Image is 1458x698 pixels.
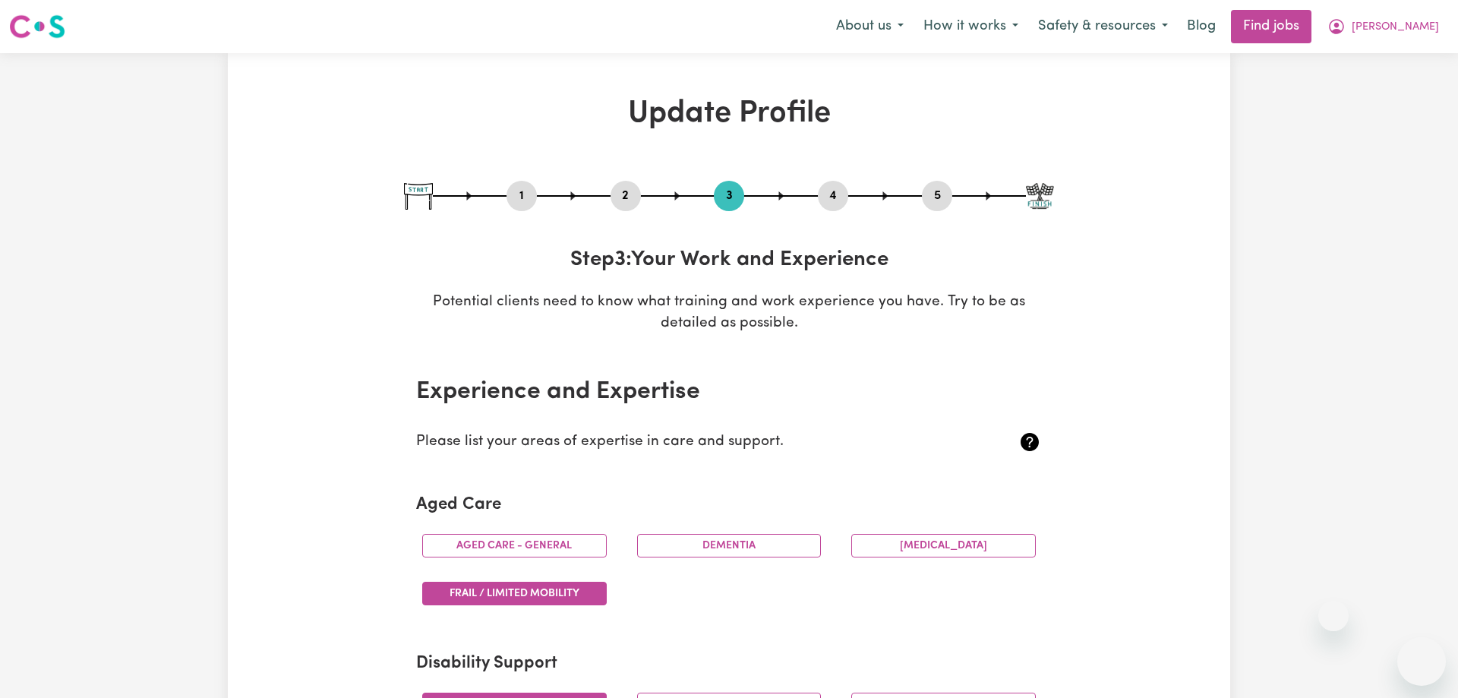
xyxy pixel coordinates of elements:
iframe: Button to launch messaging window [1397,637,1446,686]
span: [PERSON_NAME] [1352,19,1439,36]
p: Please list your areas of expertise in care and support. [416,431,938,453]
button: Frail / limited mobility [422,582,607,605]
h1: Update Profile [404,96,1054,132]
button: Safety & resources [1028,11,1178,43]
a: Blog [1178,10,1225,43]
button: About us [826,11,914,43]
p: Potential clients need to know what training and work experience you have. Try to be as detailed ... [404,292,1054,336]
h2: Disability Support [416,654,1042,674]
a: Find jobs [1231,10,1311,43]
button: Dementia [637,534,822,557]
h2: Aged Care [416,495,1042,516]
button: Go to step 3 [714,186,744,206]
button: [MEDICAL_DATA] [851,534,1036,557]
h3: Step 3 : Your Work and Experience [404,248,1054,273]
button: Go to step 5 [922,186,952,206]
iframe: Close message [1318,601,1349,631]
button: How it works [914,11,1028,43]
a: Careseekers logo [9,9,65,44]
h2: Experience and Expertise [416,377,1042,406]
button: Go to step 2 [611,186,641,206]
button: Aged care - General [422,534,607,557]
button: Go to step 1 [507,186,537,206]
button: My Account [1318,11,1449,43]
img: Careseekers logo [9,13,65,40]
button: Go to step 4 [818,186,848,206]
